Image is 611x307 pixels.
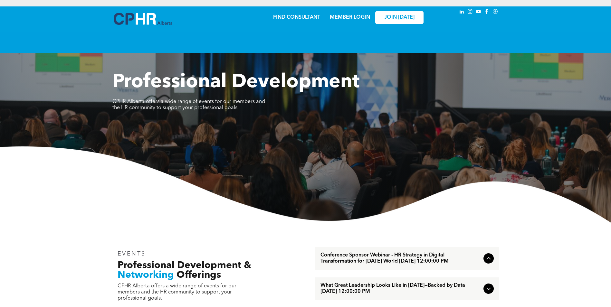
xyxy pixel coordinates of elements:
[118,284,236,301] span: CPHR Alberta offers a wide range of events for our members and the HR community to support your p...
[118,251,146,257] span: EVENTS
[458,8,465,17] a: linkedin
[330,15,370,20] a: MEMBER LOGIN
[467,8,474,17] a: instagram
[475,8,482,17] a: youtube
[492,8,499,17] a: Social network
[273,15,320,20] a: FIND CONSULTANT
[177,270,221,280] span: Offerings
[483,8,491,17] a: facebook
[375,11,424,24] a: JOIN [DATE]
[112,99,265,110] span: CPHR Alberta offers a wide range of events for our members and the HR community to support your p...
[320,252,481,265] span: Conference Sponsor Webinar - HR Strategy in Digital Transformation for [DATE] World [DATE] 12:00:...
[112,73,359,92] span: Professional Development
[118,261,251,270] span: Professional Development &
[384,14,415,21] span: JOIN [DATE]
[118,270,174,280] span: Networking
[114,13,172,25] img: A blue and white logo for cp alberta
[320,283,481,295] span: What Great Leadership Looks Like in [DATE]—Backed by Data [DATE] 12:00:00 PM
